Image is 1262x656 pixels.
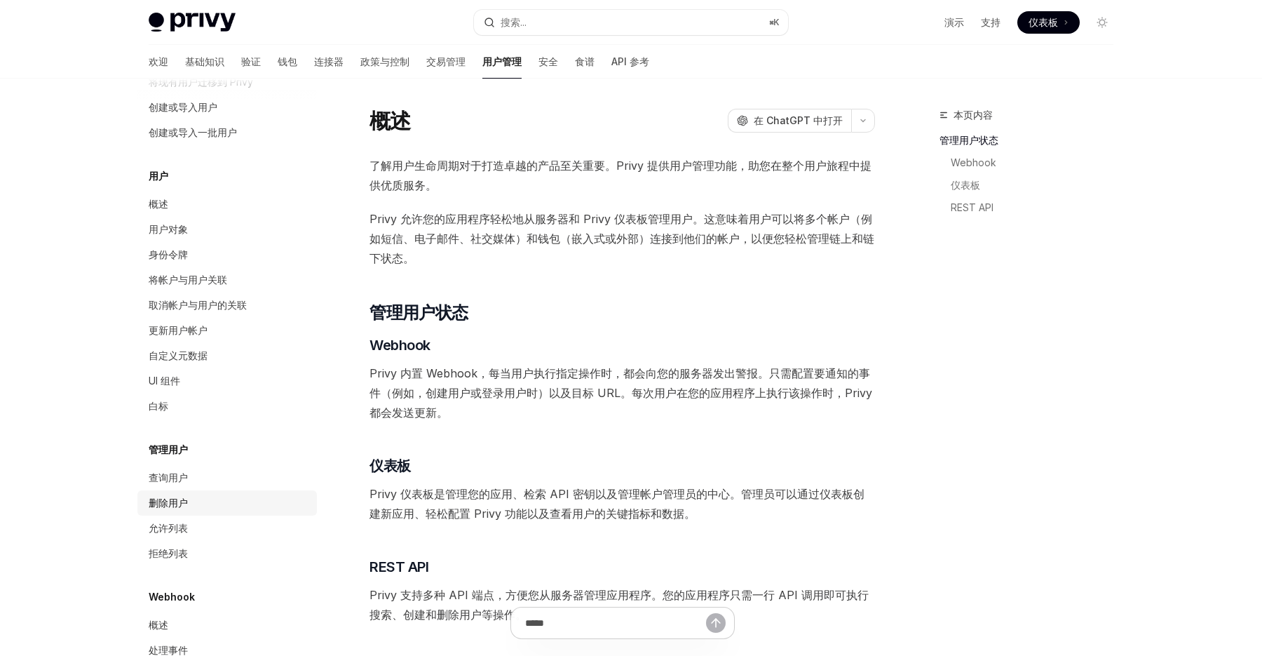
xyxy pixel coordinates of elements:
a: 仪表板 [1017,11,1080,34]
a: API 参考 [611,45,649,79]
font: 欢迎 [149,55,168,67]
font: 概述 [149,619,168,631]
a: 用户对象 [137,217,317,242]
a: REST API [939,196,1125,219]
font: 将帐户与用户关联 [149,274,227,286]
font: 取消帐户与用户的关联 [149,299,247,311]
a: 演示 [944,15,964,29]
a: 创建或导入用户 [137,95,317,120]
button: 发送消息 [706,613,726,633]
font: 政策与控制 [360,55,409,67]
a: 政策与控制 [360,45,409,79]
font: 钱包 [278,55,297,67]
font: 处理事件 [149,644,188,656]
font: 管理用户 [149,443,188,455]
a: 验证 [241,45,261,79]
font: Webhook [149,591,195,603]
input: 提问... [525,608,706,638]
font: Privy 仪表板是管理您的应用、检索 API 密钥以及管理帐户管理员的中心。管理员可以通过仪表板创建新应用、轻松配置 Privy 功能​​以及查看用户的关键指标和数据。 [369,487,864,521]
font: 连接器 [314,55,344,67]
a: 安全 [538,45,558,79]
button: 切换暗模式 [1091,11,1113,34]
font: 概述 [149,198,168,210]
font: 支持 [981,16,1000,28]
font: 拒绝列表 [149,547,188,559]
a: 食谱 [575,45,595,79]
font: 了解用户生命周期对于打造卓越的产品至关重要。Privy 提供用户管理功能，助您在整个用户旅程中提供优质服务。 [369,159,871,192]
font: 验证 [241,55,261,67]
font: ⌘ [769,17,773,27]
font: 食谱 [575,55,595,67]
font: Privy 支持多种 API 端点，方便您从服务器管理应用程序。您的应用程序只需一行 API 调用即可执行搜索、创建和删除用户等操作。 [369,588,869,622]
a: 查询用户 [137,465,317,490]
a: 仪表板 [939,174,1125,196]
font: REST API [951,201,993,213]
font: UI 组件 [149,375,180,387]
a: 概述 [137,613,317,638]
a: 取消帐户与用户的关联 [137,293,317,318]
font: K [773,17,780,27]
font: 删除用户 [149,497,188,509]
font: 用户 [149,170,168,182]
font: REST API [369,558,428,575]
font: Webhook [369,337,430,354]
a: 欢迎 [149,45,168,79]
font: 创建或导入用户 [149,101,217,113]
font: 白标 [149,400,168,412]
font: 交易管理 [426,55,466,67]
font: 仪表板 [951,179,980,191]
a: 连接器 [314,45,344,79]
font: 仪表板 [1029,16,1058,28]
font: 仪表板 [369,457,411,474]
a: 允许列表 [137,516,317,541]
font: Webhook [951,156,996,168]
a: 将帐户与用户关联 [137,267,317,293]
font: 演示 [944,16,964,28]
font: 在 ChatGPT 中打开 [754,114,843,126]
a: 基础知识 [185,45,224,79]
button: 打开搜索 [474,10,788,35]
font: 概述 [369,108,411,133]
font: 用户对象 [149,223,188,235]
a: 删除用户 [137,490,317,516]
a: 白标 [137,394,317,419]
font: API 参考 [611,55,649,67]
font: 自定义元数据 [149,349,208,361]
a: 自定义元数据 [137,343,317,368]
a: 用户管理 [482,45,522,79]
font: 本页内容 [954,109,993,121]
a: 管理用户状态 [939,129,1125,152]
a: 概述 [137,192,317,217]
img: 灯光标志 [149,13,236,32]
a: 拒绝列表 [137,541,317,566]
font: Privy 允许您的应用程序轻松地从服务器和 Privy 仪表板管理用户。这意味着用户可以将多个帐户（例如短信、电子邮件、社交媒体）和钱包（嵌入式或外部）连接到他们的帐户，以便您轻松管理链上和链... [369,212,874,265]
a: Webhook [939,152,1125,174]
font: 身份令牌 [149,248,188,260]
font: 允许列表 [149,522,188,534]
a: 支持 [981,15,1000,29]
font: 查询用户 [149,471,188,483]
font: 用户管理 [482,55,522,67]
font: 基础知识 [185,55,224,67]
a: 身份令牌 [137,242,317,267]
a: 创建或导入一批用户 [137,120,317,145]
font: 安全 [538,55,558,67]
font: 管理用户状态 [939,134,998,146]
font: 管理用户状态 [369,302,468,323]
a: 钱包 [278,45,297,79]
a: 交易管理 [426,45,466,79]
a: 更新用户帐户 [137,318,317,343]
font: 搜索... [501,16,527,28]
button: 在 ChatGPT 中打开 [728,109,851,133]
font: Privy 内置 Webhook，每当用户执行指定操作时，都会向您的服务器发出警报。只需配置要通知的事件（例如，创建用户或登录用户时）以及目标 URL。每次用户在您的应用程序上执行该操作时，Pr... [369,366,872,420]
a: UI 组件 [137,368,317,394]
font: 创建或导入一批用户 [149,126,237,138]
font: 更新用户帐户 [149,324,208,336]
